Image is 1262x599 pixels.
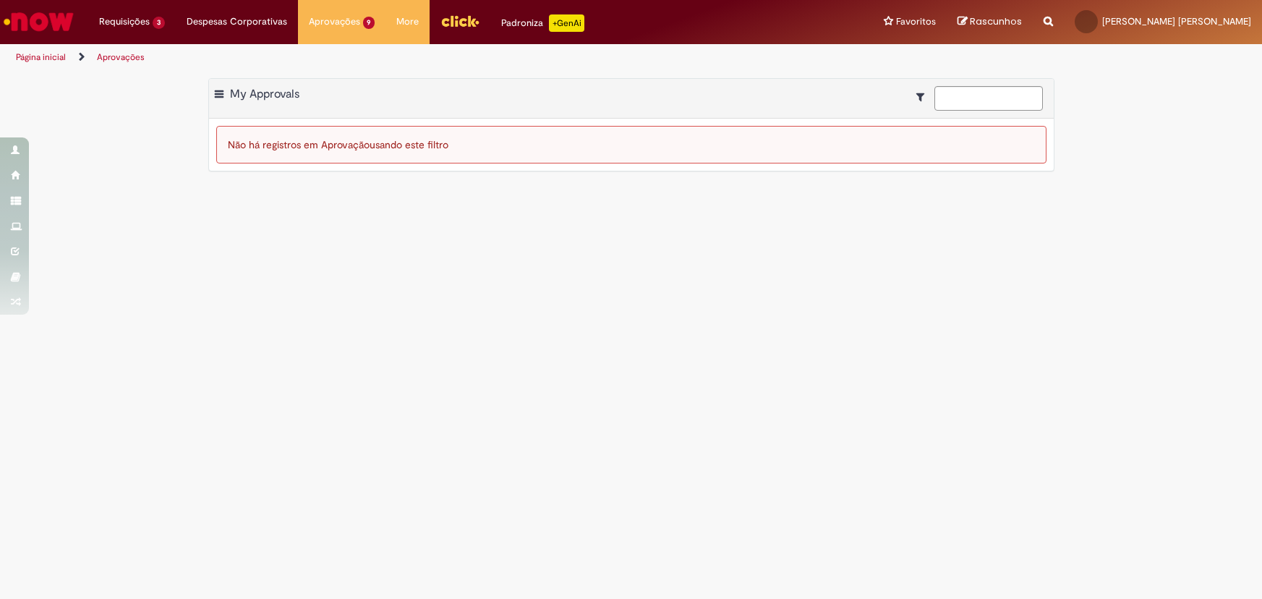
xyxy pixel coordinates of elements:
[99,14,150,29] span: Requisições
[896,14,936,29] span: Favoritos
[363,17,375,29] span: 9
[440,10,479,32] img: click_logo_yellow_360x200.png
[396,14,419,29] span: More
[370,138,448,151] span: usando este filtro
[1,7,76,36] img: ServiceNow
[309,14,360,29] span: Aprovações
[230,87,299,101] span: My Approvals
[187,14,287,29] span: Despesas Corporativas
[16,51,66,63] a: Página inicial
[549,14,584,32] p: +GenAi
[216,126,1046,163] div: Não há registros em Aprovação
[970,14,1022,28] span: Rascunhos
[958,15,1022,29] a: Rascunhos
[916,92,931,102] i: Mostrar filtros para: Suas Solicitações
[1102,15,1251,27] span: [PERSON_NAME] [PERSON_NAME]
[11,44,830,71] ul: Trilhas de página
[97,51,145,63] a: Aprovações
[153,17,165,29] span: 3
[501,14,584,32] div: Padroniza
